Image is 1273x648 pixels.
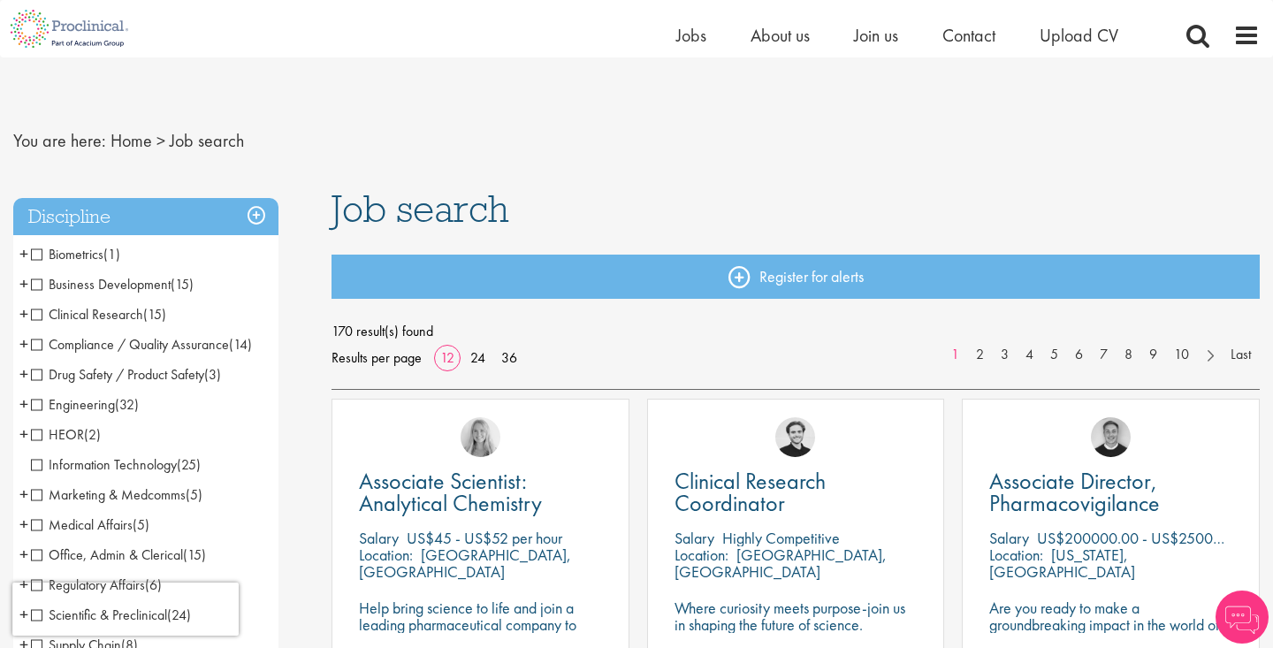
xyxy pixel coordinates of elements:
span: Office, Admin & Clerical [31,545,183,564]
span: (15) [183,545,206,564]
span: Medical Affairs [31,515,133,534]
span: Associate Director, Pharmacovigilance [989,466,1160,518]
span: Drug Safety / Product Safety [31,365,204,384]
a: breadcrumb link [111,129,152,152]
a: 3 [992,345,1018,365]
span: Salary [675,528,714,548]
span: Location: [359,545,413,565]
span: > [156,129,165,152]
span: Information Technology [31,455,177,474]
span: Regulatory Affairs [31,576,162,594]
a: Upload CV [1040,24,1118,47]
p: [US_STATE], [GEOGRAPHIC_DATA] [989,545,1135,582]
span: Marketing & Medcomms [31,485,186,504]
span: About us [751,24,810,47]
span: (1) [103,245,120,263]
span: HEOR [31,425,101,444]
span: Engineering [31,395,139,414]
a: Last [1222,345,1260,365]
span: Business Development [31,275,194,294]
span: Salary [359,528,399,548]
span: Location: [989,545,1043,565]
span: Business Development [31,275,171,294]
img: Bo Forsen [1091,417,1131,457]
img: Nico Kohlwes [775,417,815,457]
span: (2) [84,425,101,444]
iframe: reCAPTCHA [12,583,239,636]
span: + [19,571,28,598]
span: + [19,240,28,267]
span: Engineering [31,395,115,414]
a: 1 [942,345,968,365]
span: (25) [177,455,201,474]
span: + [19,541,28,568]
span: + [19,361,28,387]
span: Associate Scientist: Analytical Chemistry [359,466,542,518]
span: + [19,421,28,447]
span: Regulatory Affairs [31,576,145,594]
a: Register for alerts [332,255,1260,299]
a: 4 [1017,345,1042,365]
p: Highly Competitive [722,528,840,548]
span: Job search [332,185,509,233]
span: (5) [186,485,202,504]
span: Drug Safety / Product Safety [31,365,221,384]
a: Associate Scientist: Analytical Chemistry [359,470,602,515]
a: 2 [967,345,993,365]
span: + [19,481,28,507]
span: + [19,511,28,537]
span: Office, Admin & Clerical [31,545,206,564]
img: Shannon Briggs [461,417,500,457]
a: Contact [942,24,995,47]
span: (14) [229,335,252,354]
span: Clinical Research [31,305,166,324]
a: 9 [1140,345,1166,365]
span: + [19,271,28,297]
a: Associate Director, Pharmacovigilance [989,470,1232,515]
span: Medical Affairs [31,515,149,534]
a: Clinical Research Coordinator [675,470,918,515]
span: (15) [143,305,166,324]
p: [GEOGRAPHIC_DATA], [GEOGRAPHIC_DATA] [675,545,887,582]
a: Jobs [676,24,706,47]
span: 170 result(s) found [332,318,1260,345]
span: Clinical Research Coordinator [675,466,826,518]
a: Join us [854,24,898,47]
span: (15) [171,275,194,294]
span: (32) [115,395,139,414]
a: 8 [1116,345,1141,365]
span: + [19,301,28,327]
span: Marketing & Medcomms [31,485,202,504]
span: Biometrics [31,245,120,263]
span: (6) [145,576,162,594]
span: Results per page [332,345,422,371]
a: 36 [495,348,523,367]
span: Information Technology [31,455,201,474]
p: [GEOGRAPHIC_DATA], [GEOGRAPHIC_DATA] [359,545,571,582]
span: Salary [989,528,1029,548]
span: Compliance / Quality Assurance [31,335,229,354]
span: Location: [675,545,728,565]
span: + [19,391,28,417]
a: 5 [1041,345,1067,365]
p: Where curiosity meets purpose-join us in shaping the future of science. [675,599,918,633]
span: Biometrics [31,245,103,263]
a: 10 [1165,345,1198,365]
h3: Discipline [13,198,278,236]
img: Chatbot [1216,591,1269,644]
span: (5) [133,515,149,534]
span: (3) [204,365,221,384]
span: + [19,331,28,357]
a: 24 [464,348,492,367]
a: 7 [1091,345,1117,365]
span: Clinical Research [31,305,143,324]
p: US$45 - US$52 per hour [407,528,562,548]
